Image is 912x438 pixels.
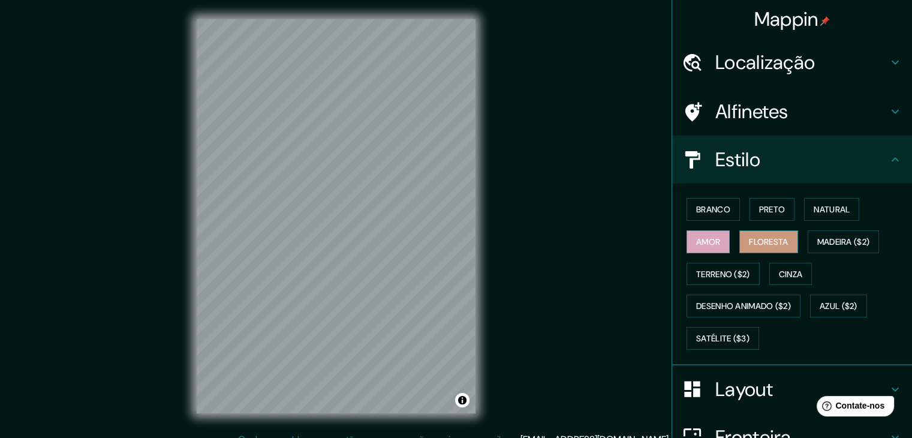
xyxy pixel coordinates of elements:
button: Floresta [739,230,797,253]
font: Azul ($2) [820,301,857,312]
font: Desenho animado ($2) [696,301,791,312]
font: Natural [814,204,850,215]
div: Alfinetes [672,88,912,136]
canvas: Mapa [197,19,475,413]
font: Terreno ($2) [696,269,750,280]
button: Branco [687,198,740,221]
font: Preto [759,204,785,215]
font: Cinza [779,269,803,280]
div: Estilo [672,136,912,184]
font: Alfinetes [715,99,788,124]
font: Branco [696,204,730,215]
button: Amor [687,230,730,253]
button: Alternar atribuição [455,393,469,407]
button: Natural [804,198,859,221]
font: Mappin [754,7,818,32]
font: Madeira ($2) [817,236,870,247]
font: Floresta [749,236,788,247]
font: Localização [715,50,815,75]
font: Amor [696,236,720,247]
div: Layout [672,365,912,413]
button: Satélite ($3) [687,327,759,350]
font: Estilo [715,147,760,172]
button: Preto [750,198,795,221]
button: Terreno ($2) [687,263,760,286]
div: Localização [672,38,912,86]
button: Madeira ($2) [808,230,880,253]
button: Cinza [769,263,812,286]
iframe: Iniciador de widget de ajuda [805,391,899,425]
font: Satélite ($3) [696,333,750,344]
button: Desenho animado ($2) [687,295,800,317]
font: Layout [715,377,773,402]
img: pin-icon.png [820,16,830,26]
button: Azul ($2) [810,295,867,317]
